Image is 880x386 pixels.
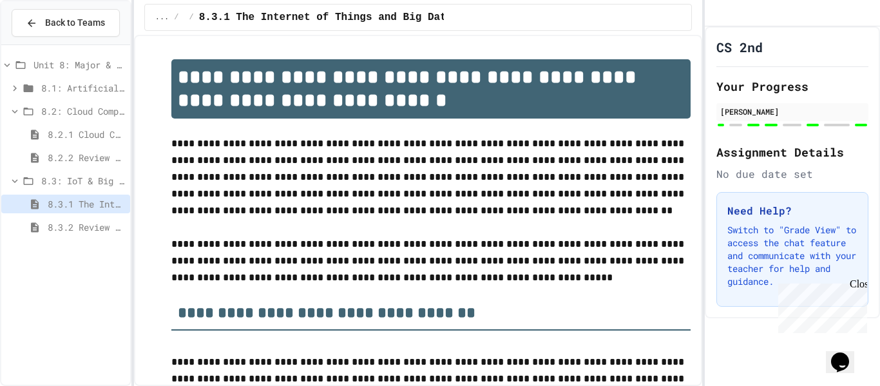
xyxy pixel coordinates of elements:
span: ... [155,12,169,23]
h1: CS 2nd [716,38,763,56]
span: 8.2.2 Review - Cloud Computing [48,151,125,164]
span: 8.3.1 The Internet of Things and Big Data: Our Connected Digital World [199,10,632,25]
div: Chat with us now!Close [5,5,89,82]
span: 8.3.1 The Internet of Things and Big Data: Our Connected Digital World [48,197,125,211]
span: / [189,12,194,23]
h2: Assignment Details [716,143,868,161]
span: Unit 8: Major & Emerging Technologies [33,58,125,72]
h3: Need Help? [727,203,857,218]
span: Back to Teams [45,16,105,30]
span: 8.2.1 Cloud Computing: Transforming the Digital World [48,128,125,141]
iframe: chat widget [826,334,867,373]
iframe: chat widget [773,278,867,333]
span: 8.2: Cloud Computing [41,104,125,118]
div: No due date set [716,166,868,182]
span: 8.3: IoT & Big Data [41,174,125,188]
h2: Your Progress [716,77,868,95]
span: 8.3.2 Review - The Internet of Things and Big Data [48,220,125,234]
span: / [174,12,178,23]
div: [PERSON_NAME] [720,106,865,117]
span: 8.1: Artificial Intelligence Basics [41,81,125,95]
p: Switch to "Grade View" to access the chat feature and communicate with your teacher for help and ... [727,224,857,288]
button: Back to Teams [12,9,120,37]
